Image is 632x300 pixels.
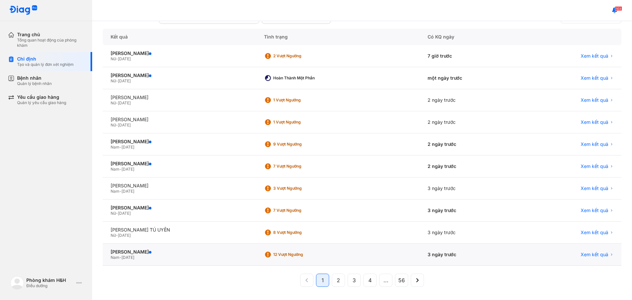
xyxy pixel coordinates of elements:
div: Quản lý yêu cầu giao hàng [17,100,66,105]
span: Xem kết quả [581,230,608,235]
div: 3 ngày trước [420,200,522,222]
div: một ngày trước [420,67,522,89]
span: Nữ [111,78,116,83]
button: 2 [332,274,345,287]
img: logo [9,5,38,15]
span: 3 [353,276,356,284]
span: Nữ [111,100,116,105]
span: Xem kết quả [581,97,608,103]
button: 1 [316,274,329,287]
span: Xem kết quả [581,75,608,81]
span: Xem kết quả [581,185,608,191]
div: 8 Vượt ngưỡng [273,230,326,235]
div: Kết quả [103,29,256,45]
div: Phòng khám H&H [26,277,74,283]
div: Tổng quan hoạt động của phòng khám [17,38,84,48]
div: [PERSON_NAME] TÚ UYÊN [111,227,248,233]
div: 1 Vượt ngưỡng [273,97,326,103]
span: - [116,123,118,127]
div: [PERSON_NAME] [111,95,248,100]
div: 2 Vượt ngưỡng [273,53,326,59]
span: [DATE] [118,78,131,83]
span: Xem kết quả [581,53,608,59]
img: logo [11,276,24,289]
span: [DATE] [118,211,131,216]
div: 7 giờ trước [420,45,522,67]
div: [PERSON_NAME] [111,205,248,211]
span: - [116,233,118,238]
button: ... [379,274,392,287]
button: 56 [395,274,408,287]
span: - [119,255,121,260]
span: Nam [111,167,119,172]
span: [DATE] [121,145,134,150]
span: Xem kết quả [581,141,608,147]
span: - [116,211,118,216]
div: Có KQ ngày [420,29,522,45]
span: Xem kết quả [581,119,608,125]
span: - [119,145,121,150]
span: - [116,100,118,105]
div: Yêu cầu giao hàng [17,94,66,100]
span: Nữ [111,56,116,61]
div: 3 ngày trước [420,177,522,200]
div: 7 Vượt ngưỡng [273,208,326,213]
span: Nữ [111,233,116,238]
span: - [116,56,118,61]
span: Nữ [111,211,116,216]
div: Bệnh nhân [17,75,52,81]
div: [PERSON_NAME] [111,117,248,123]
span: Xem kết quả [581,163,608,169]
span: [DATE] [121,167,134,172]
span: [DATE] [118,100,131,105]
div: 1 Vượt ngưỡng [273,120,326,125]
div: 3 ngày trước [420,244,522,266]
div: Quản lý bệnh nhân [17,81,52,86]
span: 4 [368,276,372,284]
div: [PERSON_NAME] [111,72,248,78]
span: 1 [322,276,324,284]
span: - [119,189,121,194]
div: Hoàn thành một phần [273,75,326,81]
span: - [116,78,118,83]
div: [PERSON_NAME] [111,161,248,167]
div: 2 ngày trước [420,111,522,133]
span: Nữ [111,123,116,127]
div: Trang chủ [17,32,84,38]
span: Xem kết quả [581,207,608,213]
span: [DATE] [121,189,134,194]
div: Chỉ định [17,56,74,62]
div: 2 ngày trước [420,133,522,155]
span: Nam [111,145,119,150]
span: [DATE] [118,123,131,127]
span: 103 [615,6,622,11]
div: [PERSON_NAME] [111,139,248,145]
div: Điều dưỡng [26,283,74,288]
div: 3 Vượt ngưỡng [273,186,326,191]
span: [DATE] [118,56,131,61]
span: - [119,167,121,172]
button: 3 [348,274,361,287]
span: Xem kết quả [581,252,608,258]
div: 7 Vượt ngưỡng [273,164,326,169]
div: Tạo và quản lý đơn xét nghiệm [17,62,74,67]
div: Tình trạng [256,29,420,45]
span: Nam [111,189,119,194]
div: 2 ngày trước [420,155,522,177]
span: 56 [398,276,405,284]
div: 9 Vượt ngưỡng [273,142,326,147]
span: ... [383,276,388,284]
button: 4 [363,274,377,287]
div: 3 ngày trước [420,222,522,244]
span: [DATE] [118,233,131,238]
div: [PERSON_NAME] [111,249,248,255]
span: 2 [337,276,340,284]
span: Nam [111,255,119,260]
div: 2 ngày trước [420,89,522,111]
div: [PERSON_NAME] [111,50,248,56]
div: [PERSON_NAME] [111,183,248,189]
div: 12 Vượt ngưỡng [273,252,326,257]
span: [DATE] [121,255,134,260]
